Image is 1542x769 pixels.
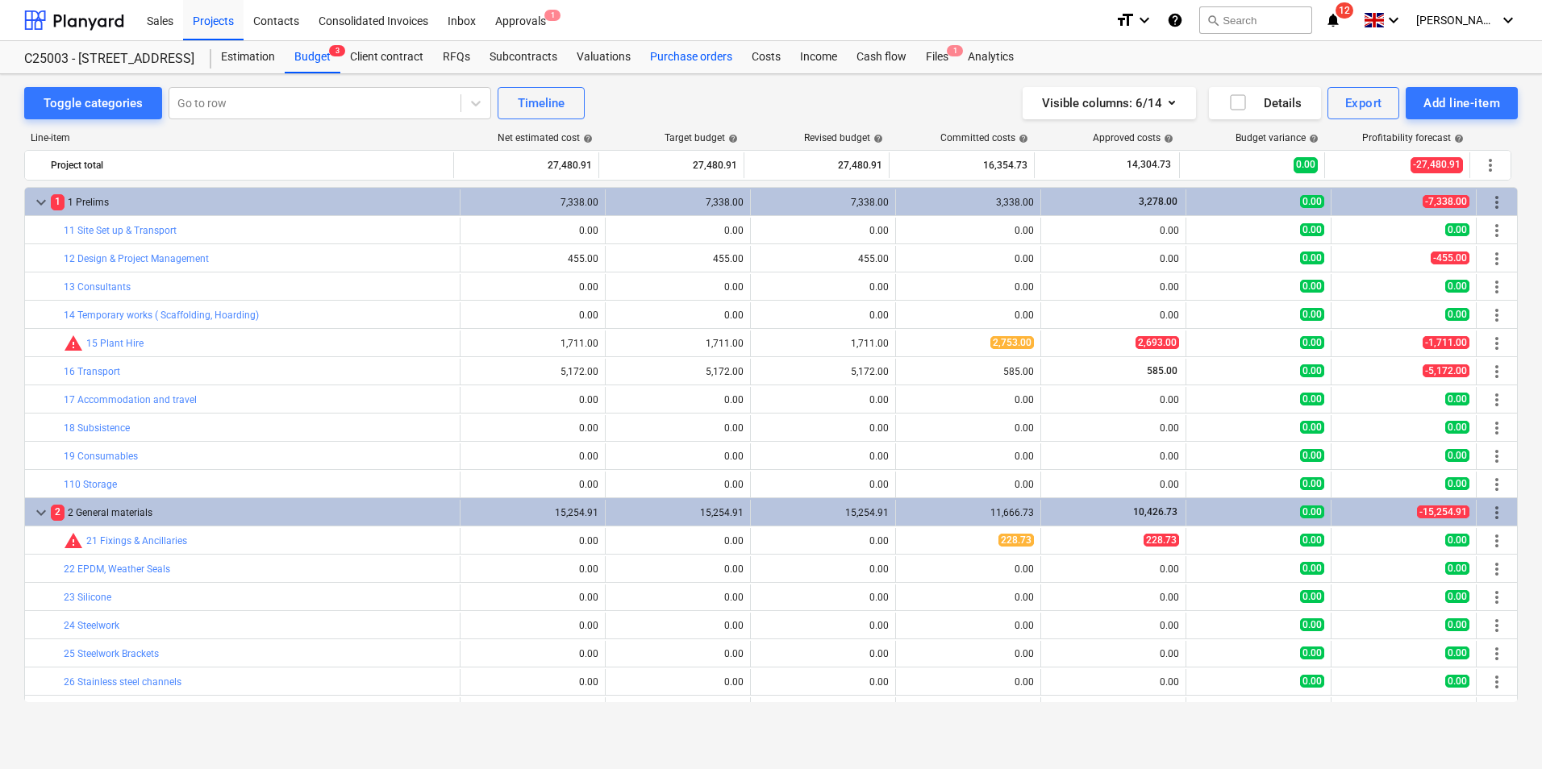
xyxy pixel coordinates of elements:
[1411,157,1463,173] span: -27,480.91
[612,507,744,518] div: 15,254.91
[1423,336,1469,349] span: -1,711.00
[64,531,83,551] span: Committed costs exceed revised budget
[1300,562,1324,575] span: 0.00
[433,41,480,73] a: RFQs
[902,225,1034,236] div: 0.00
[1294,157,1318,173] span: 0.00
[467,648,598,659] div: 0.00
[804,132,883,143] div: Revised budget
[467,676,598,688] div: 0.00
[1300,251,1324,264] span: 0.00
[612,197,744,208] div: 7,338.00
[1406,87,1518,119] button: Add line-item
[757,451,889,462] div: 0.00
[1445,618,1469,631] span: 0.00
[902,281,1034,293] div: 0.00
[1487,193,1507,212] span: More actions
[64,310,259,321] a: 14 Temporary works ( Scaffolding, Hoarding)
[612,253,744,264] div: 455.00
[1487,616,1507,635] span: More actions
[990,336,1034,349] span: 2,753.00
[902,479,1034,490] div: 0.00
[64,334,83,353] span: Committed costs exceed revised budget
[1423,195,1469,208] span: -7,338.00
[1487,306,1507,325] span: More actions
[1048,676,1179,688] div: 0.00
[1498,10,1518,30] i: keyboard_arrow_down
[1167,10,1183,30] i: Knowledge base
[64,676,181,688] a: 26 Stainless steel channels
[1048,281,1179,293] div: 0.00
[1300,280,1324,293] span: 0.00
[870,134,883,143] span: help
[757,507,889,518] div: 15,254.91
[329,45,345,56] span: 3
[467,338,598,349] div: 1,711.00
[24,51,192,68] div: C25003 - [STREET_ADDRESS]
[64,451,138,462] a: 19 Consumables
[1228,93,1302,114] div: Details
[757,310,889,321] div: 0.00
[1445,675,1469,688] span: 0.00
[612,451,744,462] div: 0.00
[461,152,592,178] div: 27,480.91
[1487,531,1507,551] span: More actions
[790,41,847,73] a: Income
[757,563,889,575] div: 0.00
[612,620,744,631] div: 0.00
[1416,14,1497,27] span: [PERSON_NAME] Booree
[757,338,889,349] div: 1,711.00
[467,563,598,575] div: 0.00
[64,366,120,377] a: 16 Transport
[1131,506,1179,518] span: 10,426.73
[1487,390,1507,409] span: More actions
[902,507,1034,518] div: 11,666.73
[1300,308,1324,321] span: 0.00
[902,648,1034,659] div: 0.00
[1362,132,1464,143] div: Profitability forecast
[51,500,453,526] div: 2 General materials
[757,620,889,631] div: 0.00
[467,281,598,293] div: 0.00
[64,394,197,405] a: 17 Accommodation and travel
[902,253,1034,264] div: 0.00
[757,648,889,659] div: 0.00
[64,422,130,434] a: 18 Subsistence
[757,225,889,236] div: 0.00
[640,41,742,73] a: Purchase orders
[1042,93,1177,114] div: Visible columns : 6/14
[567,41,640,73] a: Valuations
[1445,421,1469,434] span: 0.00
[612,366,744,377] div: 5,172.00
[902,366,1034,377] div: 585.00
[467,197,598,208] div: 7,338.00
[1487,334,1507,353] span: More actions
[580,134,593,143] span: help
[31,193,51,212] span: keyboard_arrow_down
[916,41,958,73] a: Files1
[1445,223,1469,236] span: 0.00
[467,535,598,547] div: 0.00
[958,41,1023,73] a: Analytics
[612,394,744,405] div: 0.00
[1445,449,1469,462] span: 0.00
[1445,562,1469,575] span: 0.00
[1135,10,1154,30] i: keyboard_arrow_down
[1306,134,1319,143] span: help
[1487,559,1507,579] span: More actions
[1487,249,1507,268] span: More actions
[1161,134,1173,143] span: help
[612,479,744,490] div: 0.00
[467,225,598,236] div: 0.00
[1300,646,1324,659] span: 0.00
[902,563,1034,575] div: 0.00
[1048,422,1179,434] div: 0.00
[1431,251,1469,264] span: -455.00
[51,152,447,178] div: Project total
[1487,588,1507,607] span: More actions
[44,93,143,114] div: Toggle categories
